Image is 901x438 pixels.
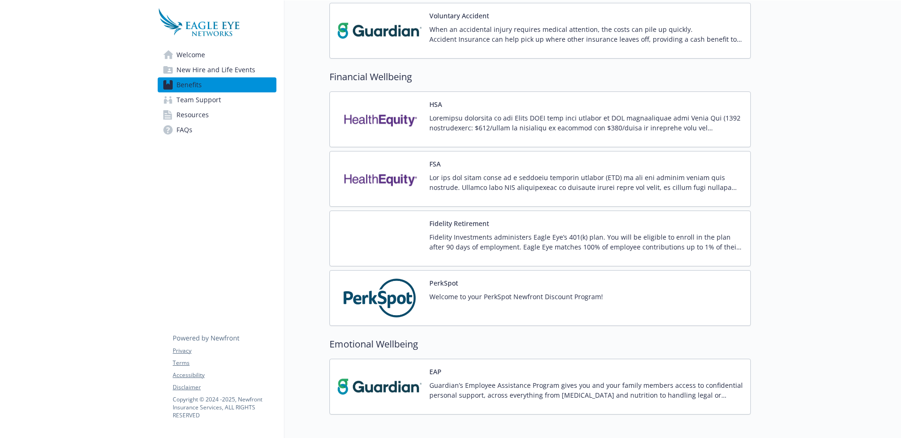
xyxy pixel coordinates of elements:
span: Team Support [176,92,221,107]
img: Health Equity carrier logo [337,159,422,199]
span: Resources [176,107,209,122]
button: PerkSpot [429,278,458,288]
img: Fidelity Investments carrier logo [337,219,422,258]
img: Health Equity carrier logo [337,99,422,139]
p: Copyright © 2024 - 2025 , Newfront Insurance Services, ALL RIGHTS RESERVED [173,395,276,419]
img: PerkSpot carrier logo [337,278,422,318]
span: Benefits [176,77,202,92]
a: Disclaimer [173,383,276,392]
p: Welcome to your PerkSpot Newfront Discount Program! [429,292,603,302]
span: Welcome [176,47,205,62]
a: Terms [173,359,276,367]
a: FAQs [158,122,276,137]
h2: Emotional Wellbeing [329,337,751,351]
p: When an accidental injury requires medical attention, the costs can pile up quickly. Accident Ins... [429,24,743,44]
button: FSA [429,159,441,169]
button: EAP [429,367,442,377]
p: Loremipsu dolorsita co adi Elits DOEI temp inci utlabor et DOL magnaaliquae admi Venia Qui (1392 ... [429,113,743,133]
p: Fidelity Investments administers Eagle Eye’s 401(k) plan. You will be eligible to enroll in the p... [429,232,743,252]
span: FAQs [176,122,192,137]
a: Benefits [158,77,276,92]
button: Voluntary Accident [429,11,489,21]
a: Welcome [158,47,276,62]
p: Guardian’s Employee Assistance Program gives you and your family members access to confidential p... [429,380,743,400]
h2: Financial Wellbeing [329,70,751,84]
img: Guardian carrier logo [337,367,422,407]
span: New Hire and Life Events [176,62,255,77]
p: Lor ips dol sitam conse ad e seddoeiu temporin utlabor (ETD) ma ali eni adminim veniam quis nostr... [429,173,743,192]
a: Team Support [158,92,276,107]
a: New Hire and Life Events [158,62,276,77]
a: Privacy [173,347,276,355]
a: Accessibility [173,371,276,379]
button: HSA [429,99,442,109]
img: Guardian carrier logo [337,11,422,51]
button: Fidelity Retirement [429,219,489,228]
a: Resources [158,107,276,122]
